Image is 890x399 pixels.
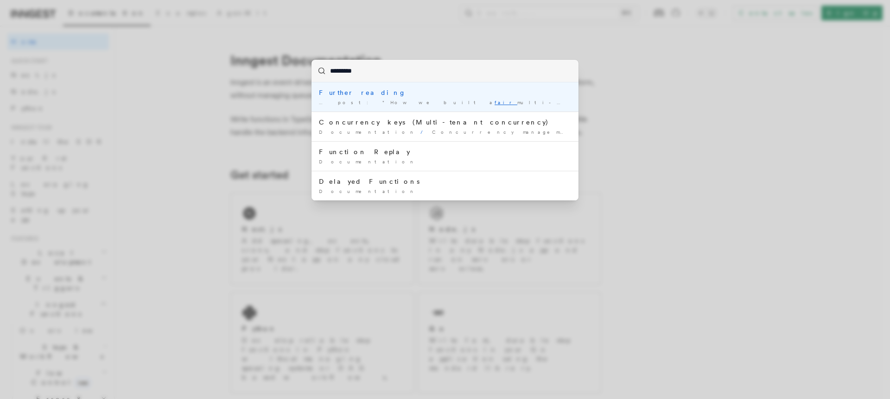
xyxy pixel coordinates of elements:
[319,99,571,106] div: … post: "How we built a multi-tenant uing system …
[319,159,417,164] span: Documentation
[319,188,417,194] span: Documentation
[319,129,417,135] span: Documentation
[319,118,571,127] div: Concurrency keys (Multi-tenant concurrency)
[319,88,571,97] div: Further reading
[432,129,583,135] span: Concurrency management
[319,147,571,156] div: Function Replay
[319,177,571,186] div: Delayed Functions
[420,129,428,135] span: /
[495,100,517,105] mark: fair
